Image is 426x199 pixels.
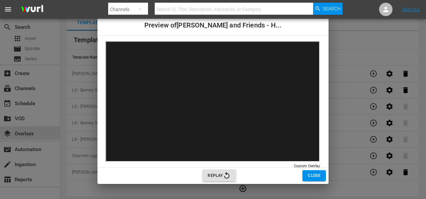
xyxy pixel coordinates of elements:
a: Sign Out [402,7,420,12]
span: Preview of [PERSON_NAME] and Friends - H... [144,21,282,29]
div: Custom Overlay [294,163,320,169]
button: Replay [202,170,236,182]
span: Replay [208,172,231,180]
span: menu [4,5,12,13]
button: Close [302,170,326,181]
span: Close [308,172,321,179]
span: Search [323,3,341,15]
img: ans4CAIJ8jUAAAAAAAAAAAAAAAAAAAAAAAAgQb4GAAAAAAAAAAAAAAAAAAAAAAAAJMjXAAAAAAAAAAAAAAAAAAAAAAAAgAT5G... [16,2,48,17]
